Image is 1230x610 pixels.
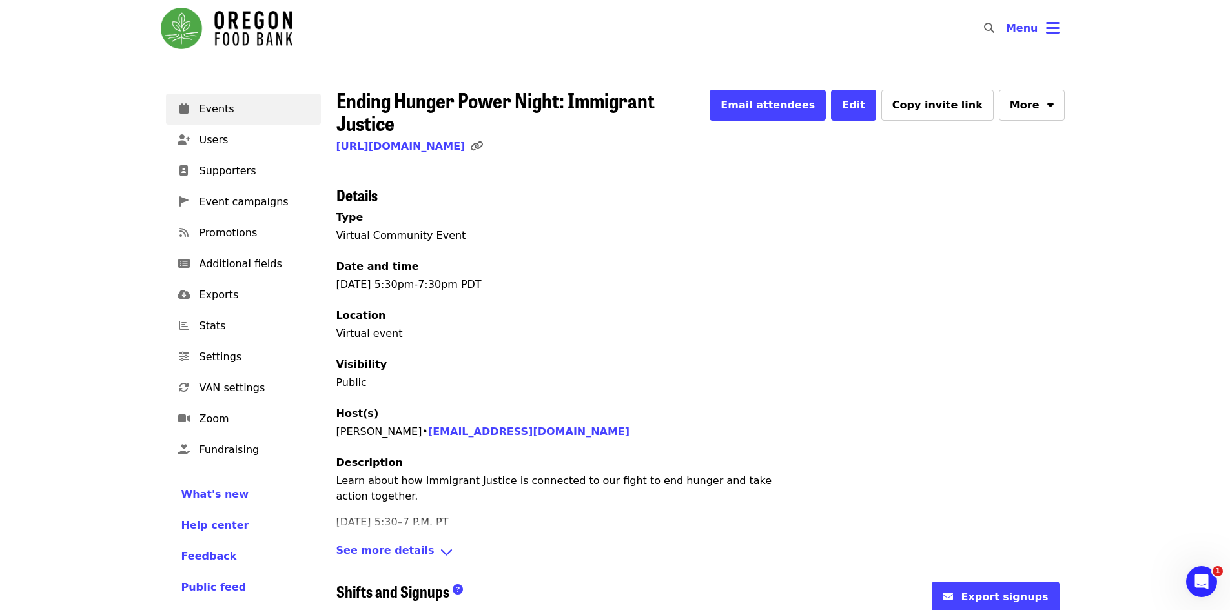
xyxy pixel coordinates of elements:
[166,187,321,218] a: Event campaigns
[710,90,826,121] button: Email attendees
[166,280,321,310] a: Exports
[336,260,419,272] span: Date and time
[166,372,321,403] a: VAN settings
[200,318,311,334] span: Stats
[181,488,249,500] span: What's new
[166,434,321,465] a: Fundraising
[200,163,311,179] span: Supporters
[336,514,788,530] p: [DATE] 5:30–7 P.M. PT
[166,125,321,156] a: Users
[179,103,189,115] i: calendar icon
[336,456,403,469] span: Description
[1213,566,1223,576] span: 1
[200,132,311,148] span: Users
[200,194,311,210] span: Event campaigns
[200,442,311,458] span: Fundraising
[336,183,378,206] span: Details
[200,225,311,241] span: Promotions
[336,358,387,371] span: Visibility
[178,412,190,425] i: video icon
[336,229,466,241] span: Virtual Community Event
[200,411,311,427] span: Zoom
[179,196,189,208] i: pennant icon
[166,341,321,372] a: Settings
[336,309,386,321] span: Location
[166,403,321,434] a: Zoom
[440,543,453,562] i: angle-down icon
[336,425,630,438] span: [PERSON_NAME] •
[336,473,788,504] p: Learn about how Immigrant Justice is connected to our fight to end hunger and take action together.
[1002,13,1012,44] input: Search
[336,211,364,223] span: Type
[181,487,305,502] a: What's new
[179,320,189,332] i: chart-bar icon
[166,156,321,187] a: Supporters
[1186,566,1217,597] iframe: Intercom live chat
[336,580,449,602] span: Shifts and Signups
[200,256,311,272] span: Additional fields
[428,425,630,438] a: [EMAIL_ADDRESS][DOMAIN_NAME]
[166,218,321,249] a: Promotions
[1046,19,1060,37] i: bars icon
[200,101,311,117] span: Events
[336,140,466,152] a: [URL][DOMAIN_NAME]
[1010,97,1040,113] span: More
[178,443,190,456] i: hand-holding-heart icon
[336,543,1065,562] div: See more detailsangle-down icon
[881,90,994,121] button: Copy invite link
[200,287,311,303] span: Exports
[943,591,953,603] i: envelope icon
[336,210,1065,533] div: [DATE] 5:30pm-7:30pm PDT
[721,99,815,111] span: Email attendees
[181,518,305,533] a: Help center
[178,134,190,146] i: user-plus icon
[470,140,483,152] i: link icon
[179,227,189,239] i: rss icon
[178,289,190,301] i: cloud-download icon
[336,375,1065,391] p: Public
[166,310,321,341] a: Stats
[181,580,305,595] a: Public feed
[181,581,247,593] span: Public feed
[200,380,311,396] span: VAN settings
[179,381,189,394] i: sync icon
[166,249,321,280] a: Additional fields
[179,351,189,363] i: sliders-h icon
[336,407,379,420] span: Host(s)
[453,584,463,596] i: question-circle icon
[200,349,311,365] span: Settings
[166,94,321,125] a: Events
[336,85,655,137] span: Ending Hunger Power Night: Immigrant Justice
[999,90,1065,121] button: More
[178,258,190,270] i: list-alt icon
[892,99,983,111] span: Copy invite link
[470,140,491,152] span: Click to copy link!
[179,165,189,177] i: address-book icon
[831,90,876,121] button: Edit
[336,543,435,562] span: See more details
[1047,97,1054,109] i: sort-down icon
[1006,22,1038,34] span: Menu
[161,8,292,49] img: Oregon Food Bank - Home
[996,13,1070,44] button: Toggle account menu
[181,519,249,531] span: Help center
[181,549,237,564] button: Feedback
[842,99,865,111] span: Edit
[336,326,1065,341] p: Virtual event
[984,22,994,34] i: search icon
